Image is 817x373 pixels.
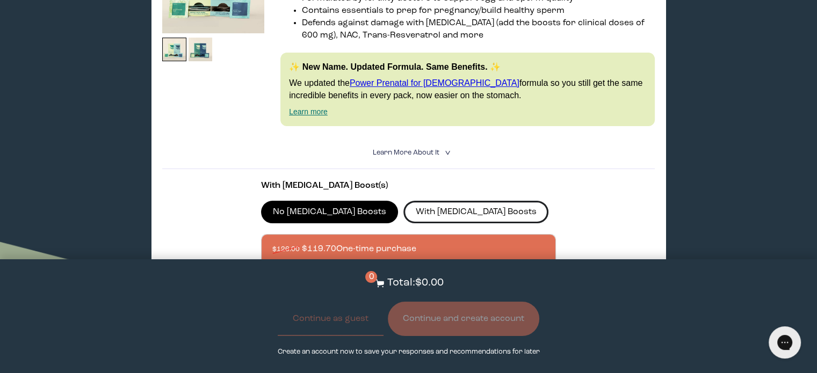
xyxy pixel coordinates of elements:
span: Learn More About it [372,149,439,156]
strong: ✨ New Name. Updated Formula. Same Benefits. ✨ [289,62,501,71]
img: thumbnail image [162,38,186,62]
button: Continue as guest [278,302,384,336]
img: thumbnail image [189,38,213,62]
p: Create an account now to save your responses and recommendations for later [277,347,539,357]
span: 0 [365,271,377,283]
li: Contains essentials to prep for pregnancy/build healthy sperm [302,5,655,17]
a: Learn more [289,107,328,116]
p: Total: $0.00 [387,275,443,291]
summary: Learn More About it < [372,148,444,158]
p: With [MEDICAL_DATA] Boost(s) [261,180,556,192]
li: Defends against damage with [MEDICAL_DATA] (add the boosts for clinical doses of 600 mg), NAC, Tr... [302,17,655,42]
iframe: Gorgias live chat messenger [763,323,806,362]
p: We updated the formula so you still get the same incredible benefits in every pack, now easier on... [289,77,646,101]
button: Continue and create account [388,302,539,336]
i: < [442,150,452,156]
label: With [MEDICAL_DATA] Boosts [403,201,548,223]
a: Power Prenatal for [DEMOGRAPHIC_DATA] [350,78,519,87]
label: No [MEDICAL_DATA] Boosts [261,201,399,223]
